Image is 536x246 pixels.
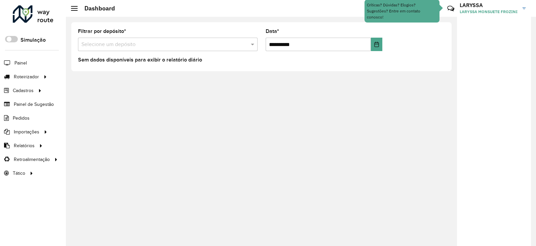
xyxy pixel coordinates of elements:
[460,9,518,15] span: LARYSSA MONSUETE FROZINI
[444,1,458,16] a: Contato Rápido
[266,27,279,35] label: Data
[78,27,126,35] label: Filtrar por depósito
[14,73,39,80] span: Roteirizador
[14,156,50,163] span: Retroalimentação
[460,2,518,8] h3: LARYSSA
[14,142,35,149] span: Relatórios
[78,56,202,64] label: Sem dados disponíveis para exibir o relatório diário
[14,101,54,108] span: Painel de Sugestão
[13,115,30,122] span: Pedidos
[14,59,27,67] span: Painel
[78,5,115,12] h2: Dashboard
[13,87,34,94] span: Cadastros
[21,36,46,44] label: Simulação
[13,170,25,177] span: Tático
[371,38,382,51] button: Choose Date
[14,128,39,135] span: Importações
